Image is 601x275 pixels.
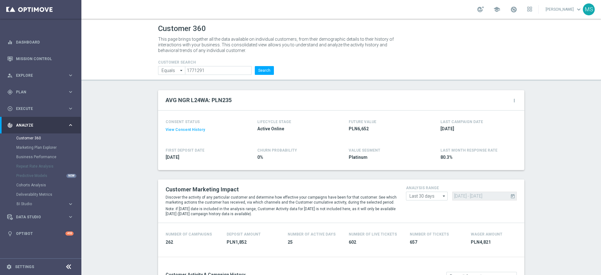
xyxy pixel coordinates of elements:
button: person_search Explore keyboard_arrow_right [7,73,74,78]
h4: LAST CAMPAIGN DATE [440,120,483,124]
div: Dashboard [7,34,74,50]
span: Analyze [16,123,68,127]
h4: Number Of Live Tickets [349,232,397,236]
h4: Number of Active Days [288,232,336,236]
p: Discover the activity of any particular customer and determine how effective your campaigns have ... [166,195,397,205]
span: Plan [16,90,68,94]
input: analysis range [406,192,448,200]
h2: AVG NGR L24WA: PLN235 [166,96,232,104]
button: BI Studio keyboard_arrow_right [16,201,74,206]
button: Data Studio keyboard_arrow_right [7,215,74,220]
a: [PERSON_NAME]keyboard_arrow_down [545,5,583,14]
div: BI Studio [17,202,68,206]
h4: analysis range [406,186,517,190]
div: Analyze [7,122,68,128]
i: more_vert [512,98,517,103]
button: gps_fixed Plan keyboard_arrow_right [7,90,74,95]
a: Optibot [16,225,65,242]
div: Customer 360 [16,133,81,143]
a: Settings [15,265,34,269]
div: NEW [66,174,76,178]
i: equalizer [7,39,13,45]
div: Business Performance [16,152,81,162]
i: keyboard_arrow_right [68,106,74,112]
h1: Customer 360 [158,24,524,33]
i: arrow_drop_down [441,192,447,200]
span: 80.3% [440,154,514,160]
button: track_changes Analyze keyboard_arrow_right [7,123,74,128]
i: settings [6,264,12,270]
i: lightbulb [7,231,13,236]
input: Enter CID, Email, name or phone [158,66,185,75]
i: keyboard_arrow_right [68,122,74,128]
span: keyboard_arrow_down [575,6,582,13]
i: person_search [7,73,13,78]
span: CHURN PROBABILITY [257,148,297,153]
h4: FUTURE VALUE [349,120,376,124]
span: LAST MONTH RESPONSE RATE [440,148,497,153]
span: Data Studio [16,215,68,219]
h4: Wager Amount [471,232,502,236]
span: Active Online [257,126,331,132]
div: Execute [7,106,68,112]
i: play_circle_outline [7,106,13,112]
button: equalizer Dashboard [7,40,74,45]
i: track_changes [7,122,13,128]
span: PLN1,852 [227,239,280,245]
input: Enter CID, Email, name or phone [185,66,252,75]
a: Cohorts Analysis [16,183,65,188]
i: arrow_drop_down [178,66,185,75]
h2: Customer Marketing Impact [166,186,397,193]
div: Predictive Models [16,171,81,180]
i: keyboard_arrow_right [68,89,74,95]
h4: Deposit Amount [227,232,261,236]
span: 0% [257,154,331,160]
div: BI Studio [16,199,81,209]
div: Cohorts Analysis [16,180,81,190]
a: Mission Control [16,50,74,67]
button: lightbulb Optibot +10 [7,231,74,236]
span: 2025-10-10 [440,126,514,132]
a: Marketing Plan Explorer [16,145,65,150]
div: MS [583,3,595,15]
span: Platinum [349,154,422,160]
span: Execute [16,107,68,111]
button: Mission Control [7,56,74,61]
h4: FIRST DEPOSIT DATE [166,148,204,153]
button: play_circle_outline Execute keyboard_arrow_right [7,106,74,111]
span: PLN6,652 [349,126,422,132]
h4: LIFECYCLE STAGE [257,120,291,124]
div: +10 [65,231,74,236]
i: keyboard_arrow_right [68,201,74,207]
h4: Number Of Tickets [410,232,449,236]
p: This page brings together all the data available on individual customers, from their demographic ... [158,36,399,53]
span: school [493,6,500,13]
h4: Number of Campaigns [166,232,212,236]
button: View Consent History [166,127,205,132]
p: Note: if [DATE] date is included in the analysis range, Customer Activity data for [DATE] is not ... [166,206,397,216]
i: keyboard_arrow_right [68,72,74,78]
h4: CONSENT STATUS [166,120,239,124]
div: Deliverability Metrics [16,190,81,199]
div: Optibot [7,225,74,242]
span: Explore [16,74,68,77]
span: 25 [288,239,341,245]
button: Search [255,66,274,75]
a: Customer 360 [16,136,65,141]
h4: VALUE SEGMENT [349,148,380,153]
div: Explore [7,73,68,78]
div: Plan [7,89,68,95]
span: 602 [349,239,402,245]
div: Mission Control [7,50,74,67]
a: Deliverability Metrics [16,192,65,197]
span: 657 [410,239,463,245]
div: Data Studio [7,214,68,220]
